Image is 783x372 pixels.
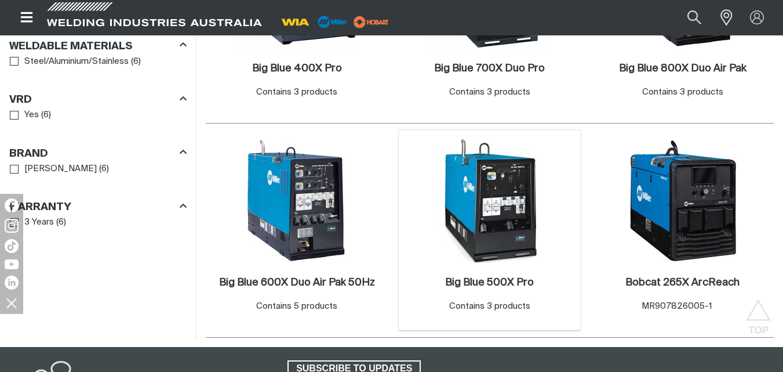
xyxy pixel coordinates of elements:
[252,63,342,74] h2: Big Blue 400X Pro
[619,62,746,75] a: Big Blue 800X Duo Air Pak
[9,38,187,53] div: Weldable Materials
[219,277,375,288] h2: Big Blue 600X Duo Air Pak 50Hz
[449,86,530,99] div: Contains 3 products
[5,219,19,233] img: Instagram
[350,17,392,26] a: miller
[5,259,19,269] img: YouTube
[434,63,545,74] h2: Big Blue 700X Duo Pro
[9,147,48,161] h3: Brand
[235,139,359,263] img: Big Blue 600X Duo Air Pak 50Hz
[24,162,97,176] span: [PERSON_NAME]
[56,216,66,229] span: ( 6 )
[10,54,186,70] ul: Weldable Materials
[9,199,187,215] div: Warranty
[252,62,342,75] a: Big Blue 400X Pro
[10,161,97,177] a: [PERSON_NAME]
[9,40,133,53] h3: Weldable Materials
[41,109,51,122] span: ( 6 )
[445,276,534,290] a: Big Blue 500X Pro
[5,198,19,212] img: Facebook
[10,54,129,70] a: Steel/Aluminium/Stainless
[428,139,552,263] img: Big Blue 500X Pro
[449,300,530,313] div: Contains 3 products
[9,201,71,214] h3: Warranty
[9,92,187,107] div: VRD
[256,86,337,99] div: Contains 3 products
[219,276,375,290] a: Big Blue 600X Duo Air Pak 50Hz
[10,107,186,123] ul: VRD
[9,93,32,107] h3: VRD
[625,276,740,290] a: Bobcat 265X ArcReach
[256,300,337,313] div: Contains 5 products
[621,139,745,263] img: Bobcat 265X ArcReach
[675,5,714,31] button: Search products
[10,215,54,230] a: 3 Years
[5,276,19,290] img: LinkedIn
[642,302,712,310] span: MR907826005-1
[9,145,187,161] div: Brand
[619,63,746,74] h2: Big Blue 800X Duo Air Pak
[5,239,19,253] img: TikTok
[745,299,771,326] button: Scroll to top
[10,107,39,123] a: Yes
[24,216,54,229] span: 3 Years
[10,215,186,230] ul: Warranty
[445,277,534,288] h2: Big Blue 500X Pro
[10,161,186,177] ul: Brand
[434,62,545,75] a: Big Blue 700X Duo Pro
[660,5,714,31] input: Product name or item number...
[642,86,723,99] div: Contains 3 products
[2,293,21,313] img: hide socials
[131,55,141,68] span: ( 6 )
[24,55,129,68] span: Steel/Aluminium/Stainless
[99,162,109,176] span: ( 6 )
[350,13,392,31] img: miller
[625,277,740,288] h2: Bobcat 265X ArcReach
[24,109,39,122] span: Yes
